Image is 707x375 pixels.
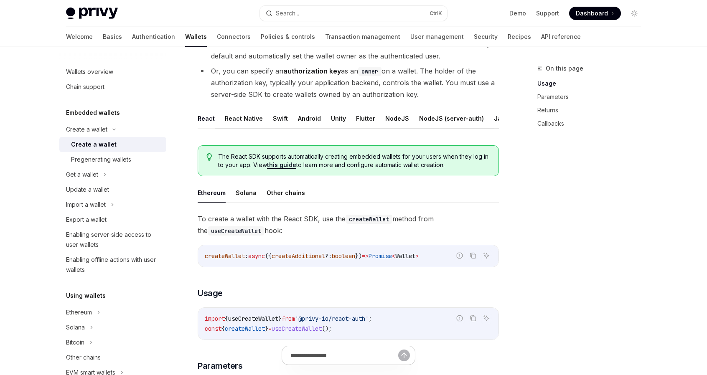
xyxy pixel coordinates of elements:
[66,108,120,118] h5: Embedded wallets
[536,9,559,18] a: Support
[59,152,166,167] a: Pregenerating wallets
[541,27,581,47] a: API reference
[66,352,101,362] div: Other chains
[273,109,288,128] button: Swift
[576,9,608,18] span: Dashboard
[71,139,117,149] div: Create a wallet
[66,337,84,347] div: Bitcoin
[66,215,107,225] div: Export a wallet
[205,252,245,260] span: createWallet
[66,230,161,250] div: Enabling server-side access to user wallets
[198,183,226,203] button: Ethereum
[245,252,248,260] span: :
[59,64,166,79] a: Wallets overview
[265,252,272,260] span: ({
[66,185,109,195] div: Update a wallet
[331,109,346,128] button: Unity
[59,182,166,197] a: Update a wallet
[282,315,295,322] span: from
[198,65,499,100] li: Or, you can specify an as an on a wallet. The holder of the authorization key, typically your app...
[261,27,315,47] a: Policies & controls
[265,325,268,332] span: }
[272,325,322,332] span: useCreateWallet
[537,90,648,104] a: Parameters
[248,252,265,260] span: async
[66,255,161,275] div: Enabling offline actions with user wallets
[415,252,419,260] span: >
[228,315,278,322] span: useCreateWallet
[369,252,392,260] span: Promise
[59,137,166,152] a: Create a wallet
[474,27,498,47] a: Security
[208,226,264,236] code: useCreateWallet
[59,79,166,94] a: Chain support
[468,313,478,324] button: Copy the contents from the code block
[398,350,410,361] button: Send message
[283,67,341,75] strong: authorization key
[298,109,321,128] button: Android
[66,27,93,47] a: Welcome
[66,8,118,19] img: light logo
[430,10,442,17] span: Ctrl K
[225,109,263,128] button: React Native
[225,315,228,322] span: {
[267,161,296,169] a: this guide
[508,27,531,47] a: Recipes
[272,252,325,260] span: createAdditional
[392,252,395,260] span: <
[322,325,332,332] span: ();
[66,170,98,180] div: Get a wallet
[66,200,106,210] div: Import a wallet
[481,313,492,324] button: Ask AI
[221,325,225,332] span: {
[509,9,526,18] a: Demo
[218,152,490,169] span: The React SDK supports automatically creating embedded wallets for your users when they log in to...
[355,252,362,260] span: })
[454,250,465,261] button: Report incorrect code
[103,27,122,47] a: Basics
[59,350,166,365] a: Other chains
[356,109,375,128] button: Flutter
[537,77,648,90] a: Usage
[66,82,104,92] div: Chain support
[132,27,175,47] a: Authentication
[66,322,85,332] div: Solana
[59,212,166,227] a: Export a wallet
[369,315,372,322] span: ;
[278,315,282,322] span: }
[325,27,400,47] a: Transaction management
[225,325,265,332] span: createWallet
[346,215,392,224] code: createWallet
[185,27,207,47] a: Wallets
[198,109,215,128] button: React
[410,27,464,47] a: User management
[468,250,478,261] button: Copy the contents from the code block
[454,313,465,324] button: Report incorrect code
[628,7,641,20] button: Toggle dark mode
[260,6,447,21] button: Search...CtrlK
[325,252,332,260] span: ?:
[569,7,621,20] a: Dashboard
[385,109,409,128] button: NodeJS
[358,67,381,76] code: owner
[268,325,272,332] span: =
[205,325,221,332] span: const
[395,252,415,260] span: Wallet
[295,315,369,322] span: '@privy-io/react-auth'
[267,183,305,203] button: Other chains
[546,63,583,73] span: On this page
[66,67,113,77] div: Wallets overview
[71,155,131,165] div: Pregenerating wallets
[494,109,509,128] button: Java
[537,117,648,130] a: Callbacks
[59,227,166,252] a: Enabling server-side access to user wallets
[362,252,369,260] span: =>
[59,252,166,277] a: Enabling offline actions with user wallets
[206,153,212,161] svg: Tip
[198,213,499,236] span: To create a wallet with the React SDK, use the method from the hook:
[332,252,355,260] span: boolean
[66,307,92,317] div: Ethereum
[198,287,223,299] span: Usage
[66,291,106,301] h5: Using wallets
[537,104,648,117] a: Returns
